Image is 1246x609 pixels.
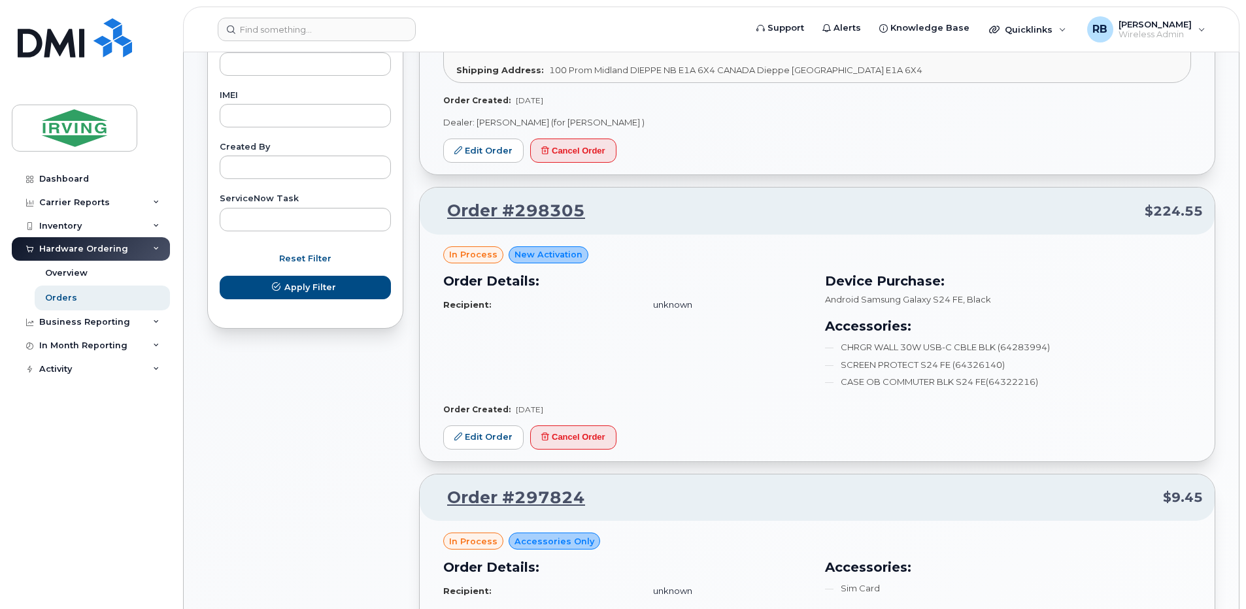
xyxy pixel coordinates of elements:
strong: Shipping Address: [456,65,544,75]
span: 100 Prom Midland DIEPPE NB E1A 6X4 CANADA Dieppe [GEOGRAPHIC_DATA] E1A 6X4 [549,65,922,75]
a: Edit Order [443,139,524,163]
span: in process [449,248,497,261]
strong: Recipient: [443,585,492,596]
span: , Black [963,294,991,304]
span: Wireless Admin [1119,29,1192,40]
p: Dealer: [PERSON_NAME] (for [PERSON_NAME] ) [443,116,1191,129]
span: [DATE] [516,404,543,414]
span: Reset Filter [279,252,331,265]
li: CASE OB COMMUTER BLK S24 FE(64322216) [825,376,1191,388]
strong: Order Created: [443,95,511,105]
span: Knowledge Base [890,22,969,35]
a: Support [747,15,813,41]
span: [DATE] [516,95,543,105]
span: Alerts [833,22,861,35]
a: Knowledge Base [870,15,979,41]
a: Alerts [813,15,870,41]
button: Cancel Order [530,139,616,163]
span: $9.45 [1163,488,1203,507]
span: Support [767,22,804,35]
span: RB [1092,22,1107,37]
h3: Accessories: [825,316,1191,336]
span: New Activation [514,248,582,261]
div: Quicklinks [980,16,1075,42]
div: Roberts, Brad [1078,16,1215,42]
a: Order #298305 [431,199,585,223]
li: CHRGR WALL 30W USB-C CBLE BLK (64283994) [825,341,1191,354]
span: [PERSON_NAME] [1119,19,1192,29]
span: Accessories Only [514,535,594,548]
a: Edit Order [443,425,524,450]
a: Order #297824 [431,486,585,510]
span: in process [449,535,497,548]
label: Created By [220,143,391,152]
h3: Order Details: [443,557,809,577]
label: IMEI [220,91,391,100]
td: unknown [641,293,809,316]
input: Find something... [218,18,416,41]
h3: Accessories: [825,557,1191,577]
h3: Device Purchase: [825,271,1191,291]
label: ServiceNow Task [220,195,391,203]
button: Cancel Order [530,425,616,450]
strong: Order Created: [443,404,511,414]
button: Apply Filter [220,276,391,299]
li: SCREEN PROTECT S24 FE (64326140) [825,359,1191,371]
span: Quicklinks [1005,24,1052,35]
td: unknown [641,580,809,602]
span: Apply Filter [284,281,336,293]
h3: Order Details: [443,271,809,291]
span: $224.55 [1145,202,1203,221]
span: Android Samsung Galaxy S24 FE [825,294,963,304]
strong: Recipient: [443,299,492,310]
button: Reset Filter [220,247,391,271]
li: Sim Card [825,582,1191,595]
